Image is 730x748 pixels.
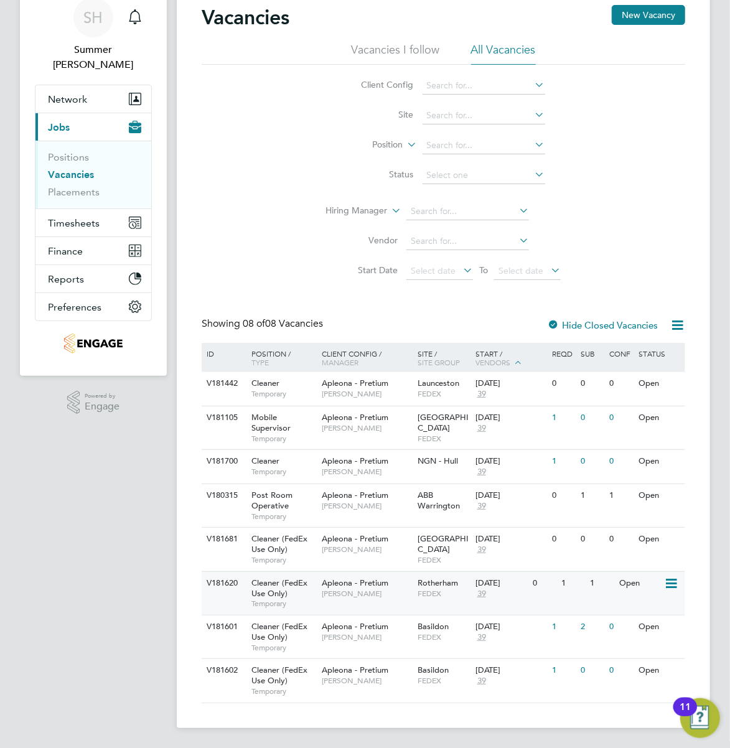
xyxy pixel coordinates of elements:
[48,186,100,198] a: Placements
[423,167,545,184] input: Select one
[578,372,606,395] div: 0
[85,401,119,412] span: Engage
[530,572,558,595] div: 0
[418,533,469,554] span: [GEOGRAPHIC_DATA]
[475,357,510,367] span: Vendors
[578,659,606,682] div: 0
[85,391,119,401] span: Powered by
[251,512,316,521] span: Temporary
[607,343,635,364] div: Conf
[204,450,242,473] div: V181700
[475,423,488,434] span: 39
[204,572,242,595] div: V181620
[414,343,472,373] div: Site /
[243,317,323,330] span: 08 Vacancies
[406,203,529,220] input: Search for...
[322,357,358,367] span: Manager
[251,467,316,477] span: Temporary
[48,273,84,285] span: Reports
[418,676,469,686] span: FEDEX
[475,413,546,423] div: [DATE]
[242,343,319,373] div: Position /
[418,621,449,632] span: Basildon
[549,484,578,507] div: 0
[635,372,683,395] div: Open
[635,343,683,364] div: Status
[35,265,151,292] button: Reports
[549,659,578,682] div: 1
[326,235,398,246] label: Vendor
[48,121,70,133] span: Jobs
[251,378,279,388] span: Cleaner
[475,545,488,555] span: 39
[48,169,94,180] a: Vacancies
[202,317,325,330] div: Showing
[48,245,83,257] span: Finance
[251,357,269,367] span: Type
[475,578,527,589] div: [DATE]
[35,293,151,320] button: Preferences
[472,343,549,374] div: Start /
[322,501,411,511] span: [PERSON_NAME]
[549,450,578,473] div: 1
[342,109,414,120] label: Site
[204,484,242,507] div: V180315
[322,378,388,388] span: Apleona - Pretium
[423,107,545,124] input: Search for...
[332,139,403,151] label: Position
[578,450,606,473] div: 0
[48,217,100,229] span: Timesheets
[204,343,242,364] div: ID
[322,632,411,642] span: [PERSON_NAME]
[578,406,606,429] div: 0
[35,209,151,236] button: Timesheets
[578,484,606,507] div: 1
[35,85,151,113] button: Network
[48,301,101,313] span: Preferences
[204,528,242,551] div: V181681
[322,621,388,632] span: Apleona - Pretium
[475,622,546,632] div: [DATE]
[418,490,460,511] span: ABB Warrington
[475,456,546,467] div: [DATE]
[635,450,683,473] div: Open
[475,467,488,477] span: 39
[635,659,683,682] div: Open
[251,412,291,433] span: Mobile Supervisor
[471,42,536,65] li: All Vacancies
[64,334,122,353] img: romaxrecruitment-logo-retina.png
[423,137,545,154] input: Search for...
[607,372,635,395] div: 0
[251,621,307,642] span: Cleaner (FedEx Use Only)
[635,484,683,507] div: Open
[549,615,578,638] div: 1
[406,233,529,250] input: Search for...
[251,389,316,399] span: Temporary
[48,151,89,163] a: Positions
[635,615,683,638] div: Open
[578,615,606,638] div: 2
[204,406,242,429] div: V181105
[35,237,151,264] button: Finance
[251,599,316,609] span: Temporary
[202,5,289,30] h2: Vacancies
[251,533,307,554] span: Cleaner (FedEx Use Only)
[559,572,587,595] div: 1
[322,456,388,466] span: Apleona - Pretium
[204,372,242,395] div: V181442
[578,528,606,551] div: 0
[475,676,488,686] span: 39
[607,528,635,551] div: 0
[251,686,316,696] span: Temporary
[612,5,685,25] button: New Vacancy
[418,589,469,599] span: FEDEX
[322,676,411,686] span: [PERSON_NAME]
[322,545,411,554] span: [PERSON_NAME]
[342,79,414,90] label: Client Config
[418,632,469,642] span: FEDEX
[418,434,469,444] span: FEDEX
[418,412,469,433] span: [GEOGRAPHIC_DATA]
[635,528,683,551] div: Open
[418,665,449,675] span: Basildon
[498,265,543,276] span: Select date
